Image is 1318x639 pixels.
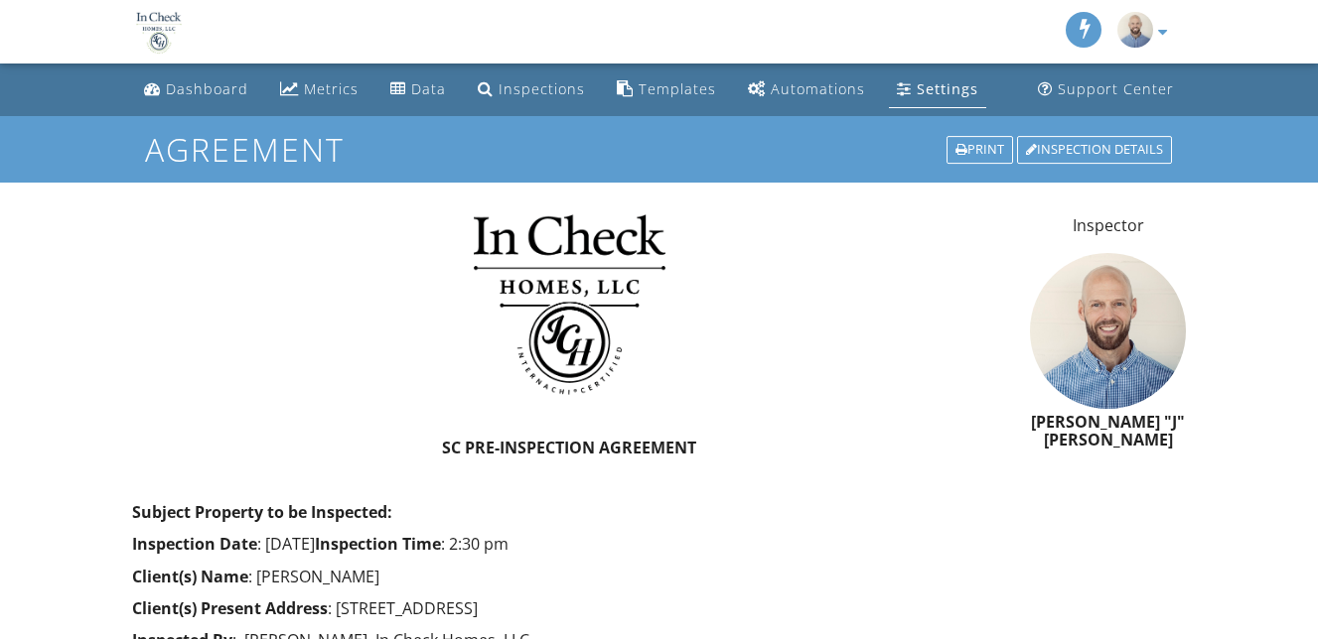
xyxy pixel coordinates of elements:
[917,79,978,98] div: Settings
[132,597,1007,619] p: : [STREET_ADDRESS]
[442,437,696,458] strong: SC PRE-INSPECTION AGREEMENT
[411,79,446,98] div: Data
[166,79,248,98] div: Dashboard
[947,136,1013,164] div: Print
[272,71,366,108] a: Metrics
[132,533,1007,555] p: : [DATE] : 2:30 pm
[639,79,716,98] div: Templates
[1030,214,1186,236] p: Inspector
[1030,414,1186,448] h6: [PERSON_NAME] "J" [PERSON_NAME]
[1058,79,1174,98] div: Support Center
[740,71,873,108] a: Automations (Advanced)
[1030,71,1182,108] a: Support Center
[889,71,986,108] a: Settings
[304,79,359,98] div: Metrics
[315,533,441,555] strong: Inspection Time
[1030,253,1186,409] img: 2017_headshotjbni.jpg
[382,71,454,108] a: Data
[609,71,724,108] a: Templates
[1017,136,1172,164] div: Inspection Details
[132,566,1007,587] p: : [PERSON_NAME]
[132,597,328,619] strong: Client(s) Present Address
[145,132,1174,167] h1: Agreement
[1117,12,1153,48] img: 2017_headshotjbni.jpg
[132,5,186,59] img: In Check Homes
[1015,134,1174,166] a: Inspection Details
[474,214,665,394] img: InCheckHomesLLC-logo-black.png
[470,71,593,108] a: Inspections
[771,79,865,98] div: Automations
[132,533,257,555] strong: Inspection Date
[499,79,585,98] div: Inspections
[132,501,392,523] strong: Subject Property to be Inspected:
[136,71,256,108] a: Dashboard
[132,566,248,587] strong: Client(s) Name
[945,134,1015,166] a: Print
